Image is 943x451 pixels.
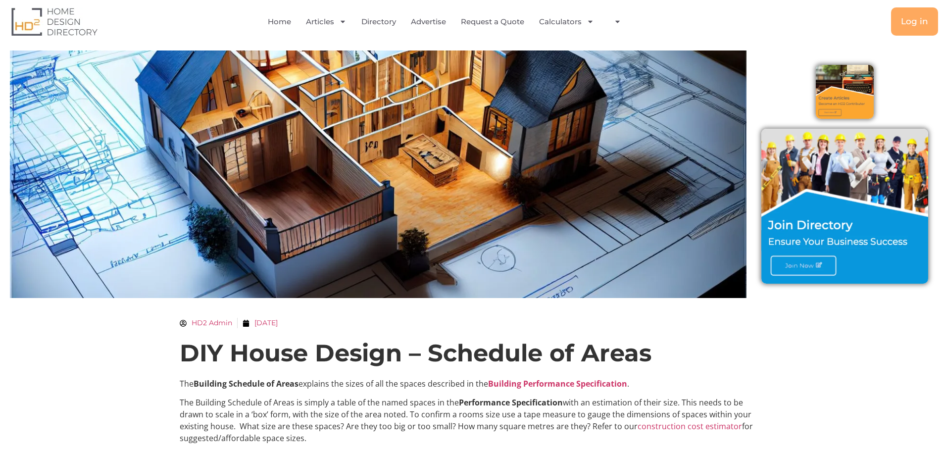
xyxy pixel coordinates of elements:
a: Articles [306,10,347,33]
time: [DATE] [254,318,278,327]
a: Home [268,10,291,33]
a: [DATE] [243,318,278,328]
a: Building Performance Specification [488,378,627,389]
a: Advertise [411,10,446,33]
span: Log in [901,17,928,26]
strong: Building Schedule of Areas [194,378,298,389]
p: The explains the sizes of all the spaces described in the . [180,378,764,390]
h1: DIY House Design – Schedule of Areas [180,338,764,368]
a: Request a Quote [461,10,524,33]
nav: Menu [192,10,705,33]
img: Create Articles [816,65,874,119]
img: Join Directory [761,129,928,284]
a: Directory [361,10,396,33]
strong: Performance Specification [459,397,563,408]
a: Calculators [539,10,594,33]
a: construction cost estimator [638,421,742,432]
span: HD2 Admin [187,318,232,328]
p: The Building Schedule of Areas is simply a table of the named spaces in the with an estimation of... [180,397,764,444]
a: Log in [891,7,938,36]
a: HD2 Admin [180,318,232,328]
